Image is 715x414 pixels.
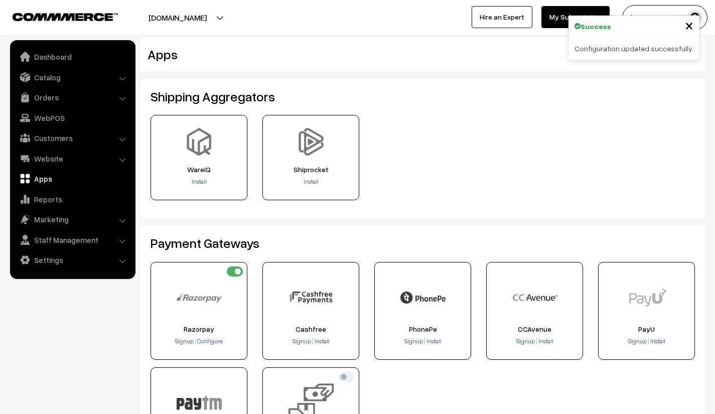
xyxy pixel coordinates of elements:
[192,178,207,185] a: Install
[13,10,100,22] a: COMMMERCE
[490,337,580,347] div: |
[537,337,553,345] a: Install
[13,48,132,66] a: Dashboard
[404,337,423,345] span: Signup
[378,337,468,347] div: |
[13,150,132,168] a: Website
[266,325,356,333] span: Cashfree
[304,178,319,185] a: Install
[13,170,132,188] a: Apps
[177,275,222,320] img: Razorpay
[378,325,468,333] span: PhonePe
[151,89,695,104] h2: Shipping Aggregators
[541,6,610,28] a: My Subscription
[512,275,557,320] img: CCAvenue
[538,337,553,345] span: Install
[266,166,356,174] span: Shiprocket
[289,275,334,320] img: Cashfree
[685,16,693,34] span: ×
[297,128,325,156] img: Shiprocket
[13,13,118,21] img: COMMMERCE
[13,251,132,269] a: Settings
[185,128,213,156] img: WareIQ
[148,47,604,62] h2: Apps
[13,109,132,127] a: WebPOS
[624,275,669,320] img: PayU
[516,337,535,345] span: Signup
[13,190,132,208] a: Reports
[687,10,702,25] img: user
[154,325,244,333] span: Razorpay
[426,337,442,345] span: Install
[400,275,446,320] img: PhonePe
[602,325,691,333] span: PayU
[293,337,312,345] a: Signup
[516,337,536,345] a: Signup
[490,325,580,333] span: CCAvenue
[293,337,311,345] span: Signup
[13,88,132,106] a: Orders
[315,337,330,345] span: Install
[13,231,132,249] a: Staff Management
[266,337,356,347] div: |
[568,37,699,60] div: Configuration updated successfully.
[622,5,707,30] button: [PERSON_NAME]
[472,6,532,28] a: Hire an Expert
[175,337,195,345] a: Signup
[581,21,611,32] strong: Success
[404,337,424,345] a: Signup
[151,235,695,251] h2: Payment Gateways
[425,337,442,345] a: Install
[602,337,691,347] div: |
[13,129,132,147] a: Customers
[197,337,223,345] span: Configure
[13,68,132,86] a: Catalog
[628,337,647,345] span: Signup
[628,337,648,345] a: Signup
[650,337,665,345] span: Install
[196,337,223,345] a: Configure
[154,166,244,174] span: WareIQ
[685,18,693,33] button: Close
[154,337,244,347] div: |
[113,5,242,30] button: [DOMAIN_NAME]
[175,337,194,345] span: Signup
[13,210,132,228] a: Marketing
[649,337,665,345] a: Install
[314,337,330,345] a: Install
